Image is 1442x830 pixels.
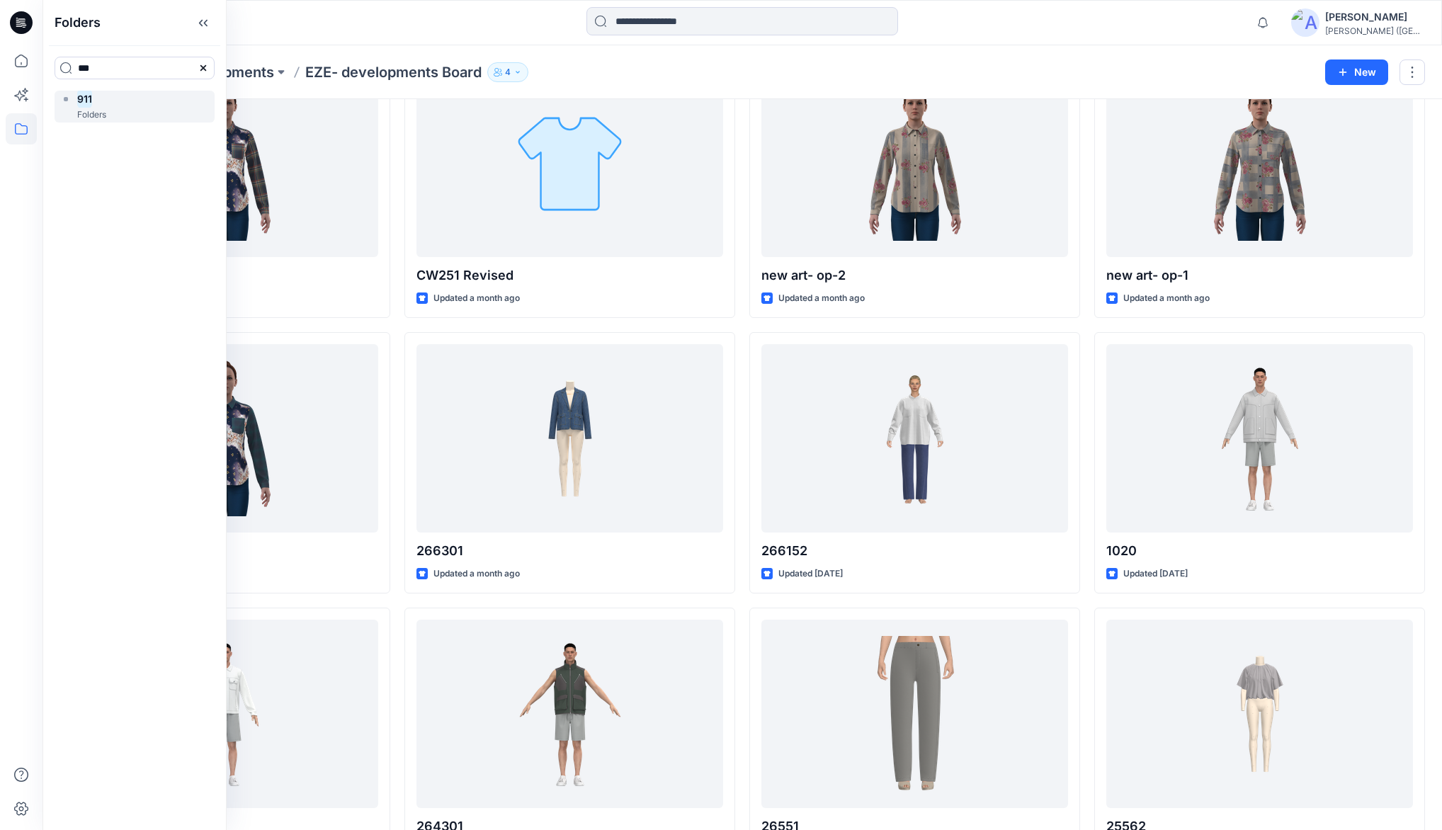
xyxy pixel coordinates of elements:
[416,344,723,533] a: 266301
[1325,59,1388,85] button: New
[416,620,723,808] a: 264301
[761,266,1068,285] p: new art- op-2
[1325,25,1424,36] div: [PERSON_NAME] ([GEOGRAPHIC_DATA]) Exp...
[505,64,511,80] p: 4
[1123,291,1210,306] p: Updated a month ago
[778,291,865,306] p: Updated a month ago
[1106,266,1413,285] p: new art- op-1
[416,541,723,561] p: 266301
[77,89,92,108] mark: 911
[1325,8,1424,25] div: [PERSON_NAME]
[761,620,1068,808] a: 26551
[416,266,723,285] p: CW251 Revised
[416,69,723,257] a: CW251 Revised
[1106,69,1413,257] a: new art- op-1
[433,567,520,581] p: Updated a month ago
[305,62,482,82] p: EZE- developments Board
[1291,8,1319,37] img: avatar
[433,291,520,306] p: Updated a month ago
[1123,567,1188,581] p: Updated [DATE]
[1106,620,1413,808] a: 25562
[761,344,1068,533] a: 266152
[1106,541,1413,561] p: 1020
[778,567,843,581] p: Updated [DATE]
[761,541,1068,561] p: 266152
[487,62,528,82] button: 4
[77,108,106,123] p: Folders
[761,69,1068,257] a: new art- op-2
[1106,344,1413,533] a: 1020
